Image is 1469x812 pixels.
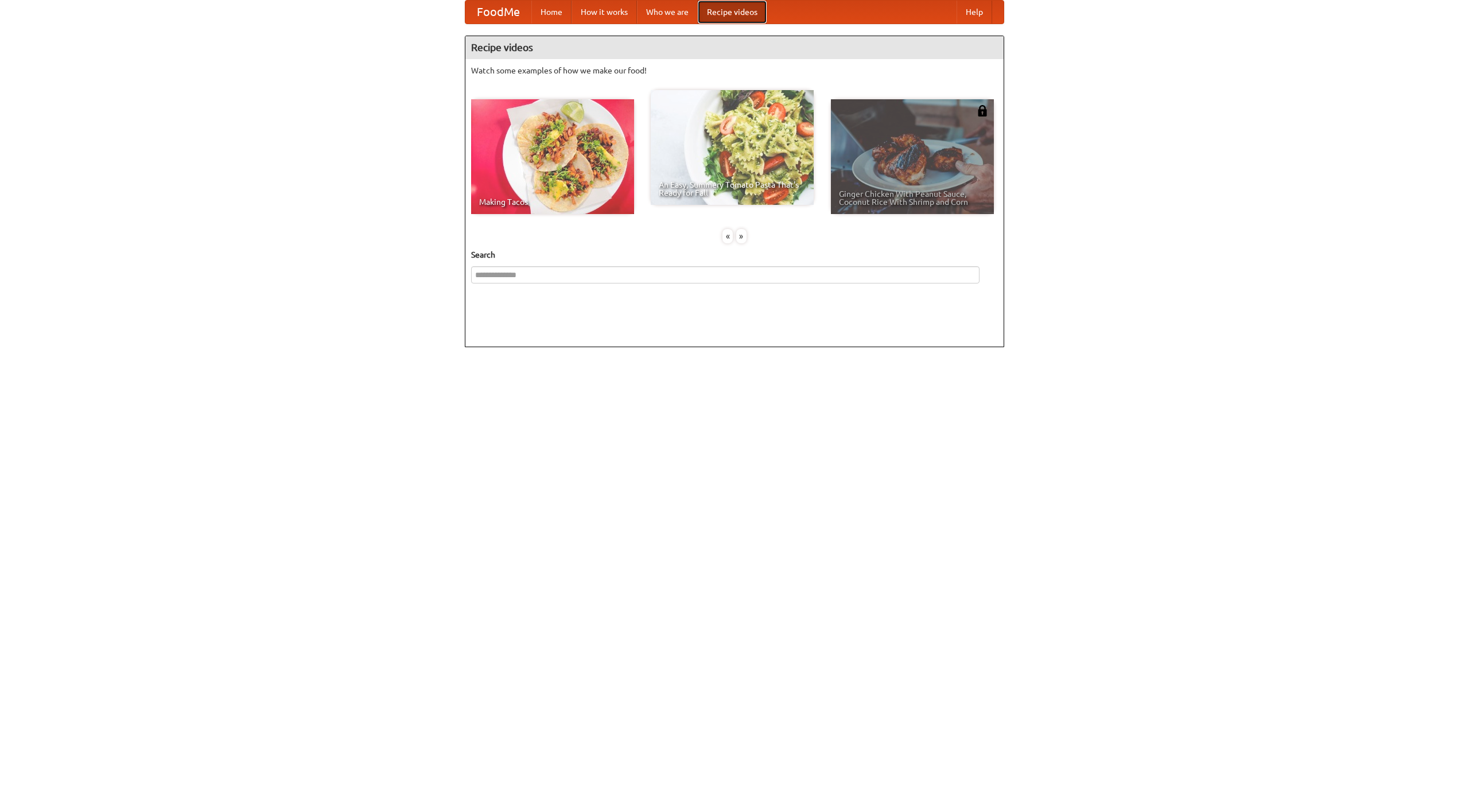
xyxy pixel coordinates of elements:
a: How it works [572,1,637,24]
h5: Search [471,249,998,261]
a: Who we are [637,1,698,24]
div: « [722,229,733,243]
a: An Easy, Summery Tomato Pasta That's Ready for Fall [651,90,814,205]
p: Watch some examples of how we make our food! [471,65,998,76]
a: Help [957,1,992,24]
a: Recipe videos [698,1,767,24]
span: An Easy, Summery Tomato Pasta That's Ready for Fall [659,181,806,197]
div: » [736,229,747,243]
span: Making Tacos [479,198,626,206]
a: Home [531,1,572,24]
img: 483408.png [977,105,988,116]
a: FoodMe [465,1,531,24]
h4: Recipe videos [465,36,1004,59]
a: Making Tacos [471,99,634,214]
